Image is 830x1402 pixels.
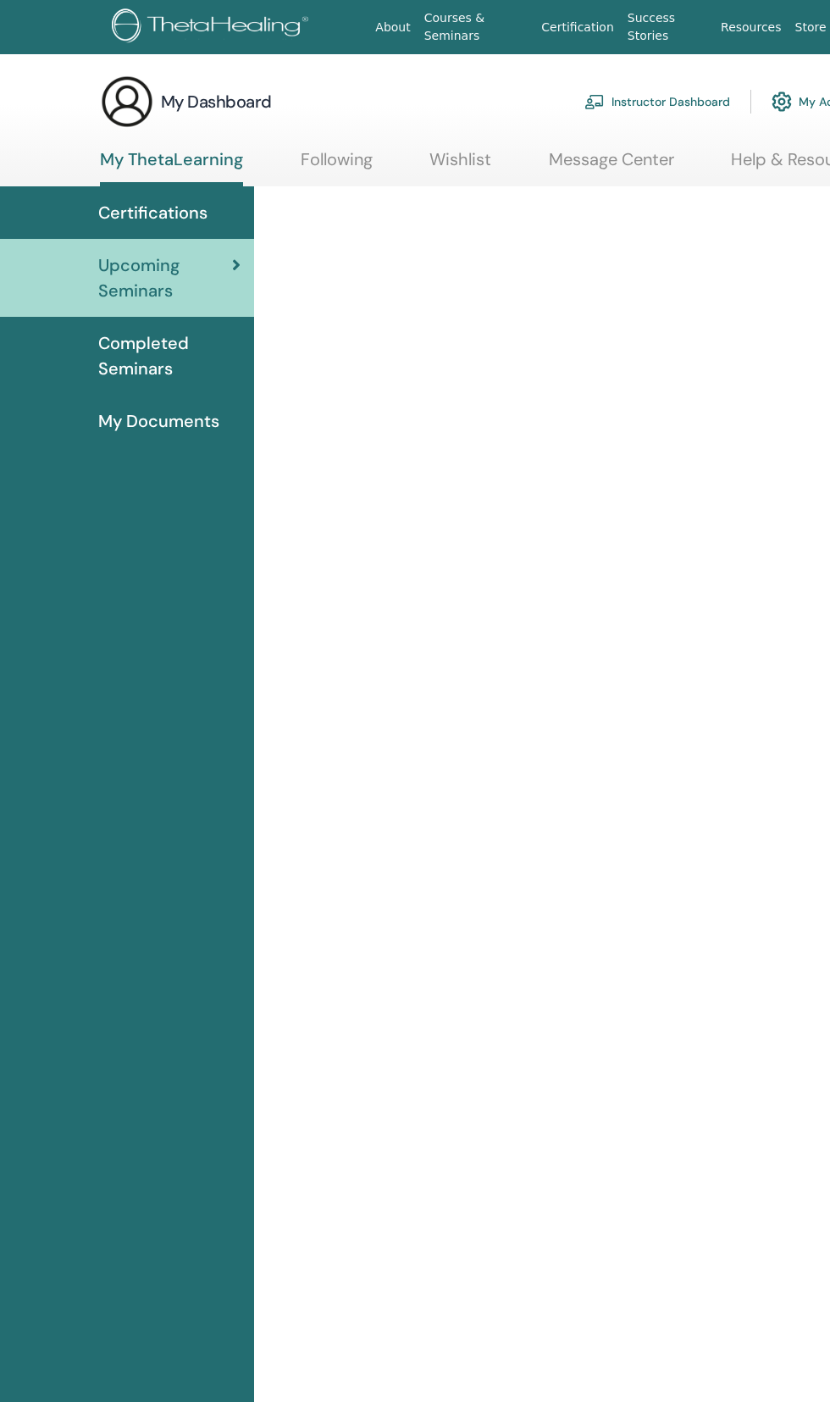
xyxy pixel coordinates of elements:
[100,75,154,129] img: generic-user-icon.jpg
[621,3,714,52] a: Success Stories
[98,252,232,303] span: Upcoming Seminars
[584,83,730,120] a: Instructor Dashboard
[98,200,207,225] span: Certifications
[112,8,314,47] img: logo.png
[100,149,243,186] a: My ThetaLearning
[98,330,241,381] span: Completed Seminars
[98,408,219,434] span: My Documents
[301,149,373,182] a: Following
[368,12,417,43] a: About
[772,87,792,116] img: cog.svg
[584,94,605,109] img: chalkboard-teacher.svg
[418,3,535,52] a: Courses & Seminars
[714,12,788,43] a: Resources
[161,90,272,114] h3: My Dashboard
[429,149,491,182] a: Wishlist
[534,12,620,43] a: Certification
[549,149,674,182] a: Message Center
